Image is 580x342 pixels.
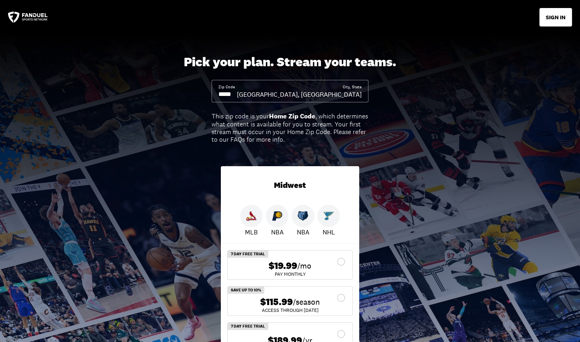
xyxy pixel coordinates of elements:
[228,323,268,330] div: 7 Day Free Trial
[184,55,396,70] div: Pick your plan. Stream your teams.
[298,211,308,221] img: Grizzlies
[218,84,235,90] div: Zip Code
[260,296,293,308] span: $115.99
[323,211,334,221] img: Blues
[271,227,284,237] p: NBA
[212,112,368,143] div: This zip code is your , which determines what content is available for you to stream. Your first ...
[323,227,335,237] p: NHL
[246,211,257,221] img: Cardinals
[221,166,359,205] div: Midwest
[539,8,572,26] button: SIGN IN
[297,260,311,271] span: /mo
[269,112,315,120] b: Home Zip Code
[234,308,346,313] div: ACCESS THROUGH [DATE]
[343,84,362,90] div: City, State
[228,250,268,258] div: 7 Day Free Trial
[293,296,320,307] span: /season
[297,227,309,237] p: NBA
[237,90,362,99] div: [GEOGRAPHIC_DATA], [GEOGRAPHIC_DATA]
[272,211,282,221] img: Pacers
[269,260,297,272] span: $19.99
[234,272,346,277] div: Pay Monthly
[228,287,264,294] div: Save Up To 10%
[245,227,258,237] p: MLB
